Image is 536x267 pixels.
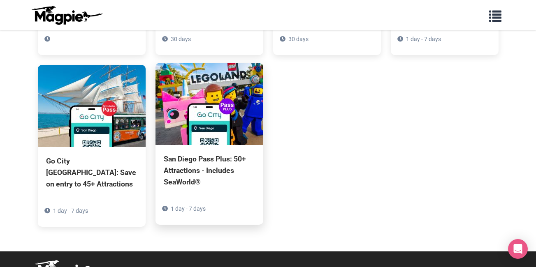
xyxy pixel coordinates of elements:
[288,36,309,42] span: 30 days
[406,36,441,42] span: 1 day - 7 days
[38,65,146,227] a: Go City [GEOGRAPHIC_DATA]: Save on entry to 45+ Attractions 1 day - 7 days
[46,155,137,190] div: Go City [GEOGRAPHIC_DATA]: Save on entry to 45+ Attractions
[171,205,206,212] span: 1 day - 7 days
[164,153,255,188] div: San Diego Pass Plus: 50+ Attractions - Includes SeaWorld®
[155,63,263,145] img: San Diego Pass Plus: 50+ Attractions - Includes SeaWorld®
[53,207,88,214] span: 1 day - 7 days
[30,5,104,25] img: logo-ab69f6fb50320c5b225c76a69d11143b.png
[155,63,263,225] a: San Diego Pass Plus: 50+ Attractions - Includes SeaWorld® 1 day - 7 days
[508,239,528,259] div: Open Intercom Messenger
[38,65,146,147] img: Go City San Diego Pass: Save on entry to 45+ Attractions
[171,36,191,42] span: 30 days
